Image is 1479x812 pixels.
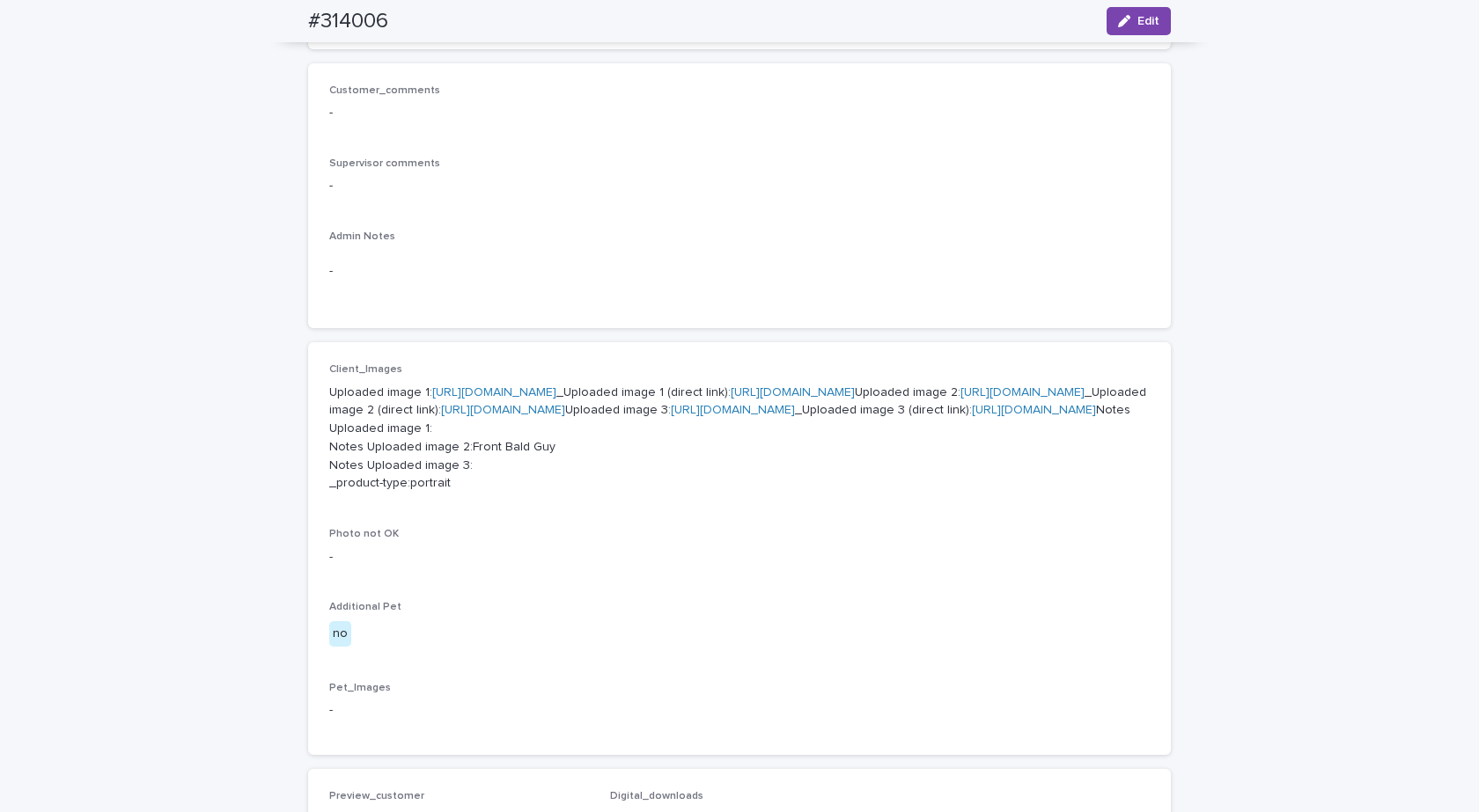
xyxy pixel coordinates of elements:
a: [URL][DOMAIN_NAME] [960,386,1085,399]
span: Edit [1137,15,1159,27]
a: [URL][DOMAIN_NAME] [731,386,855,399]
div: no [329,621,351,647]
span: Photo not OK [329,529,399,539]
a: [URL][DOMAIN_NAME] [432,386,556,399]
button: Edit [1107,7,1171,35]
span: Admin Notes [329,231,395,242]
p: - [329,701,1150,720]
span: Supervisor comments [329,158,440,169]
span: Additional Pet [329,602,401,612]
h2: #314006 [308,9,388,34]
span: Digital_downloads [610,791,703,801]
p: Uploaded image 1: _Uploaded image 1 (direct link): Uploaded image 2: _Uploaded image 2 (direct li... [329,384,1150,494]
a: [URL][DOMAIN_NAME] [441,404,565,416]
p: - [329,177,1150,195]
p: - [329,548,1150,567]
p: - [329,262,1150,281]
a: [URL][DOMAIN_NAME] [671,404,795,416]
span: Customer_comments [329,85,440,96]
p: - [329,104,1150,122]
span: Client_Images [329,364,402,375]
span: Pet_Images [329,683,391,693]
span: Preview_customer [329,791,424,801]
a: [URL][DOMAIN_NAME] [972,404,1096,416]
